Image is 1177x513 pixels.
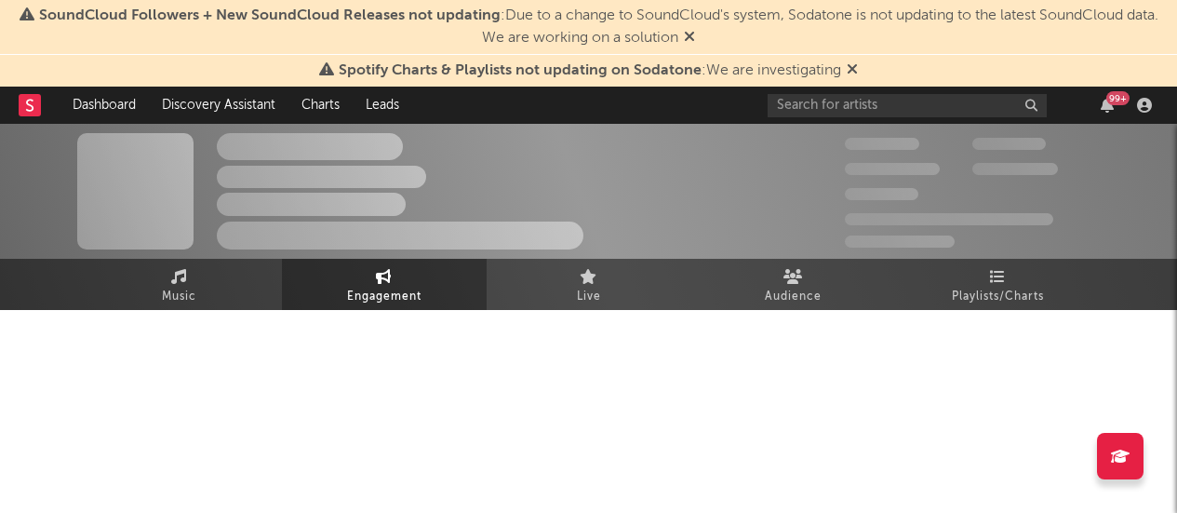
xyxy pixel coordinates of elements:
[77,259,282,310] a: Music
[845,163,940,175] span: 50.000.000
[339,63,702,78] span: Spotify Charts & Playlists not updating on Sodatone
[952,286,1044,308] span: Playlists/Charts
[487,259,691,310] a: Live
[845,138,919,150] span: 300.000
[339,63,841,78] span: : We are investigating
[60,87,149,124] a: Dashboard
[765,286,822,308] span: Audience
[577,286,601,308] span: Live
[162,286,196,308] span: Music
[39,8,1158,46] span: : Due to a change to SoundCloud's system, Sodatone is not updating to the latest SoundCloud data....
[288,87,353,124] a: Charts
[845,213,1053,225] span: 50.000.000 Monthly Listeners
[972,163,1058,175] span: 1.000.000
[684,31,695,46] span: Dismiss
[149,87,288,124] a: Discovery Assistant
[347,286,421,308] span: Engagement
[1101,98,1114,113] button: 99+
[972,138,1046,150] span: 100.000
[691,259,896,310] a: Audience
[282,259,487,310] a: Engagement
[39,8,501,23] span: SoundCloud Followers + New SoundCloud Releases not updating
[845,188,918,200] span: 100.000
[845,236,955,248] span: Jump Score: 85.0
[353,87,412,124] a: Leads
[847,63,858,78] span: Dismiss
[1106,91,1130,105] div: 99 +
[768,94,1047,117] input: Search for artists
[896,259,1101,310] a: Playlists/Charts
